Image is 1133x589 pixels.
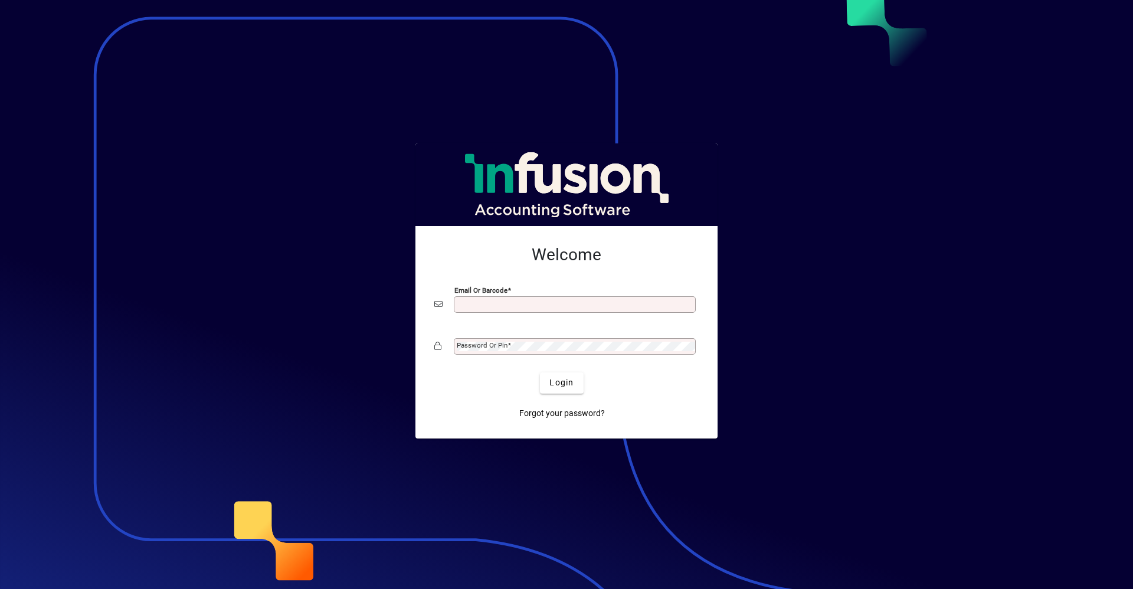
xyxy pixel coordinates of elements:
[457,341,507,349] mat-label: Password or Pin
[519,407,605,420] span: Forgot your password?
[434,245,699,265] h2: Welcome
[454,286,507,294] mat-label: Email or Barcode
[515,403,610,424] a: Forgot your password?
[549,377,574,389] span: Login
[540,372,583,394] button: Login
